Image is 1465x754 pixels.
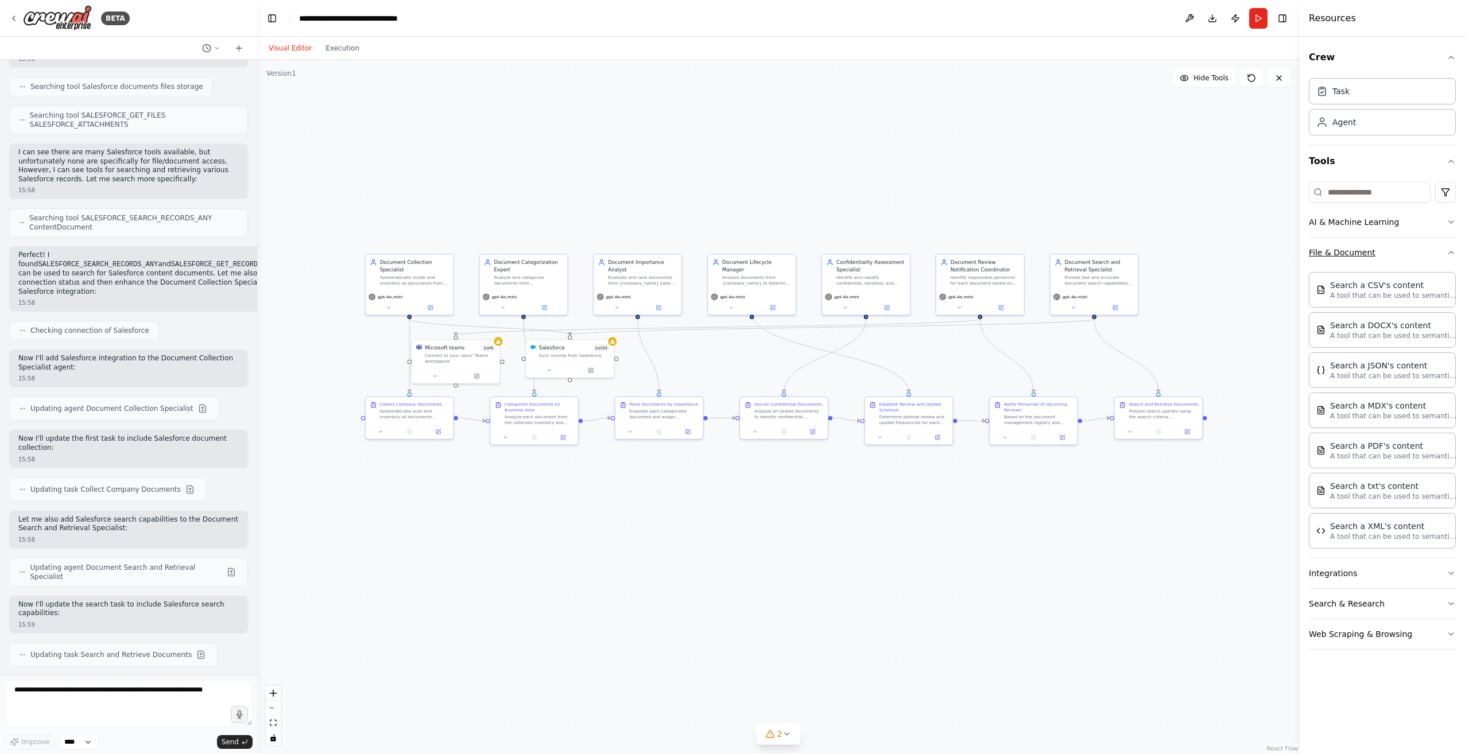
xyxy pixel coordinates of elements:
[266,686,281,701] button: zoom in
[525,339,614,378] div: SalesforceSalesforce2of39Sync records from Salesforce
[777,728,782,740] span: 2
[1309,238,1456,267] button: File & Document
[266,701,281,716] button: zoom out
[1309,619,1456,649] button: Web Scraping & Browsing
[1330,411,1456,421] p: A tool that can be used to semantic search a query from a MDX's content.
[638,304,679,312] button: Open in side panel
[1065,259,1134,273] div: Document Search and Retrieval Specialist
[951,259,1020,273] div: Document Review Notification Coordinator
[780,319,869,392] g: Edge from eef53d19-17cf-48e5-ae06-58add62c4403 to 31a7a26a-2e59-42bc-a5b1-de03312b075f
[299,13,428,24] nav: breadcrumb
[630,409,699,420] div: Evaluate each categorized document and assign importance rankings based on: business impact (high...
[608,274,677,286] div: Evaluate and rank documents from {company_name} based on business impact, regulatory requirements...
[266,69,296,78] div: Version 1
[879,401,948,413] div: Establish Review and Update Schedule
[821,254,910,315] div: Confidentiality Assessment SpecialistIdentify and classify confidential, sensitive, and restricte...
[864,397,953,445] div: Establish Review and Update ScheduleDetermine optimal review and update frequencies for each docu...
[18,186,239,195] div: 15:58
[479,254,568,315] div: Document Categorization ExpertAnalyze and categorize documents from {company_name} into logical b...
[1309,177,1456,659] div: Tools
[936,254,1025,315] div: Document Review Notification CoordinatorIdentify responsible personnel for each document based on...
[757,724,801,745] button: 2
[18,620,239,629] div: 15:59
[18,600,239,618] p: Now I'll update the search task to include Salesforce search capabilities:
[365,254,454,315] div: Document Collection SpecialistSystematically locate and inventory all documents from {company_nam...
[505,414,574,426] div: Analyze each document from the collected inventory and categorize them into specific business are...
[1309,589,1456,619] button: Search & Research
[608,259,677,273] div: Document Importance Analyst
[593,254,682,315] div: Document Importance AnalystEvaluate and rank documents from {company_name} based on business impa...
[264,10,280,26] button: Hide left sidebar
[951,274,1020,286] div: Identify responsible personnel for each document based on business area and importance level, the...
[1330,279,1456,291] div: Search a CSV's content
[18,455,239,464] div: 15:58
[1274,10,1290,26] button: Hide right sidebar
[539,344,565,351] div: Salesforce
[989,397,1078,445] div: Notify Personnel of Upcoming ReviewsBased on the document management registry and review schedule...
[222,737,239,747] span: Send
[18,535,239,544] div: 15:58
[1309,145,1456,177] button: Tools
[1330,520,1456,532] div: Search a XML's content
[1050,433,1075,442] button: Open in side panel
[456,372,497,380] button: Open in side panel
[380,259,449,273] div: Document Collection Specialist
[800,427,825,436] button: Open in side panel
[380,409,449,420] div: Systematically scan and inventory all documents belonging to {company_name} from multiple sources...
[867,304,907,312] button: Open in side panel
[380,401,442,407] div: Collect Company Documents
[519,433,549,442] button: No output available
[18,148,239,184] p: I can see there are many Salesforce tools available, but unfortunately none are specifically for ...
[262,41,319,55] button: Visual Editor
[1316,285,1326,294] img: CSVSearchTool
[925,433,950,442] button: Open in side panel
[30,404,193,413] span: Updating agent Document Collection Specialist
[490,397,579,445] div: Categorize Documents by Business AreaAnalyze each document from the collected inventory and categ...
[30,650,192,659] span: Updating task Search and Retrieve Documents
[1082,414,1110,424] g: Edge from 40a92fd9-c699-4aaa-9e33-c8c3d666711a to ab827d55-61aa-49cb-baba-63375f2a20bd
[836,274,906,286] div: Identify and classify confidential, sensitive, and restricted documents from {company_name} based...
[1330,480,1456,492] div: Search a txt's content
[1316,446,1326,455] img: PDFSearchTool
[1309,207,1456,237] button: AI & Machine Learning
[18,251,319,296] p: Perfect! I found and which can be used to search for Salesforce content documents. Let me also ch...
[1332,85,1350,97] div: Task
[18,354,239,372] p: Now I'll add Salesforce integration to the Document Collection Specialist agent:
[1004,414,1073,426] div: Based on the document management registry and review schedule, identify responsible personnel for...
[1049,254,1138,315] div: Document Search and Retrieval SpecialistProvide fast and accurate document search capabilities by...
[1114,397,1203,440] div: Search and Retrieve DocumentsProcess search queries using the search criteria: {search_query} to ...
[958,417,985,424] g: Edge from f2ec1eb5-528f-4ba2-abc4-4a8195411685 to 40a92fd9-c699-4aaa-9e33-c8c3d666711a
[1018,433,1049,442] button: No output available
[1309,41,1456,73] button: Crew
[630,401,699,407] div: Rank Documents by Importance
[1095,304,1135,312] button: Open in side panel
[217,735,253,749] button: Send
[38,261,158,269] code: SALESFORCE_SEARCH_RECORDS_ANY
[722,259,792,273] div: Document Lifecycle Manager
[1309,11,1356,25] h4: Resources
[539,353,610,359] div: Sync records from Salesforce
[1193,73,1228,83] span: Hide Tools
[606,294,631,300] span: gpt-4o-mini
[1004,401,1073,413] div: Notify Personnel of Upcoming Reviews
[18,374,239,383] div: 15:58
[879,414,948,426] div: Determine optimal review and update frequencies for each document based on its importance ranking...
[754,409,824,420] div: Analyze all ranked documents to identify confidential, sensitive, and restricted materials based ...
[1330,371,1456,380] p: A tool that can be used to semantic search a query from a JSON's content.
[230,41,248,55] button: Start a new chat
[30,326,149,335] span: Checking connection of Salesforce
[894,433,924,442] button: No output available
[614,397,703,440] div: Rank Documents by ImportanceEvaluate each categorized document and assign importance rankings bas...
[948,294,973,300] span: gpt-4o-mini
[482,344,495,351] span: Number of enabled actions
[406,319,413,392] g: Edge from 17f3eac3-6e5b-4fc3-beb7-1a95492e87ca to 4b246352-9124-4854-a4d4-8f218bf13144
[406,319,573,336] g: Edge from 17f3eac3-6e5b-4fc3-beb7-1a95492e87ca to c9d86168-da85-4789-b473-3c1243990d17
[494,259,563,273] div: Document Categorization Expert
[266,730,281,745] button: toggle interactivity
[976,319,1037,392] g: Edge from 94a76102-c0f7-4bb5-9fa6-e1dbc390d079 to 40a92fd9-c699-4aaa-9e33-c8c3d666711a
[1091,319,1162,392] g: Edge from 22a253f7-e5ec-466c-9440-d6d99f65fa67 to ab827d55-61aa-49cb-baba-63375f2a20bd
[981,304,1021,312] button: Open in side panel
[708,414,735,421] g: Edge from 0770405f-a55d-4a0c-adfa-46e213c18c95 to 31a7a26a-2e59-42bc-a5b1-de03312b075f
[1330,440,1456,452] div: Search a PDF's content
[266,686,281,745] div: React Flow controls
